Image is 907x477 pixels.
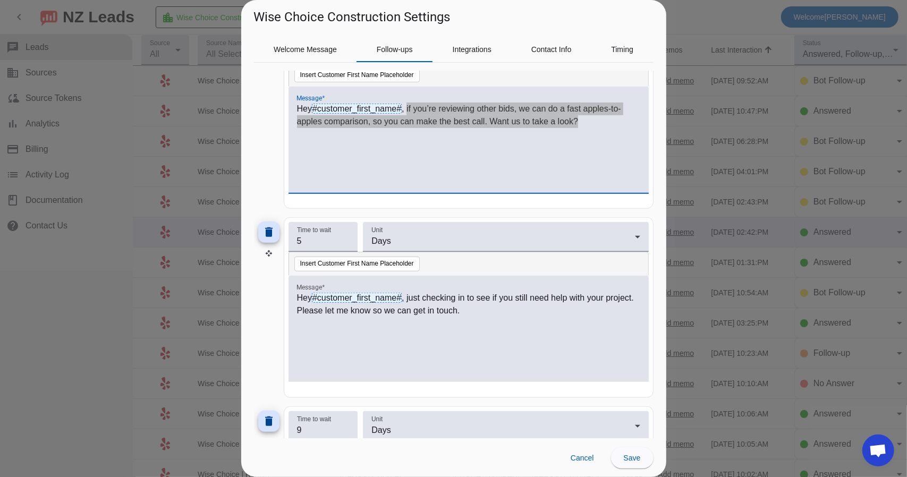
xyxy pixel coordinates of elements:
[562,447,603,469] button: Cancel
[862,435,894,466] div: Open chat
[297,103,640,128] p: Hey , if you’re reviewing other bids, we can do a fast apples-to-apples comparison, so you can ma...
[531,46,572,53] span: Contact Info
[262,226,275,238] mat-icon: delete
[371,227,383,234] mat-label: Unit
[297,292,640,317] p: Hey , just checking in to see if you still need help with your project. Please let me know so we ...
[294,68,420,83] button: Insert Customer First Name Placeholder
[294,257,420,271] button: Insert Customer First Name Placeholder
[297,416,331,423] mat-label: Time to wait
[453,46,491,53] span: Integrations
[371,425,391,435] span: Days
[262,415,275,428] mat-icon: delete
[297,227,331,234] mat-label: Time to wait
[624,454,641,462] span: Save
[274,46,337,53] span: Welcome Message
[254,8,451,25] h1: Wise Choice Construction Settings
[371,416,383,423] mat-label: Unit
[611,447,654,469] button: Save
[571,454,594,462] span: Cancel
[312,104,402,114] span: #customer_first_name#
[312,293,402,303] span: #customer_first_name#
[611,46,633,53] span: Timing
[377,46,413,53] span: Follow-ups
[371,236,391,245] span: Days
